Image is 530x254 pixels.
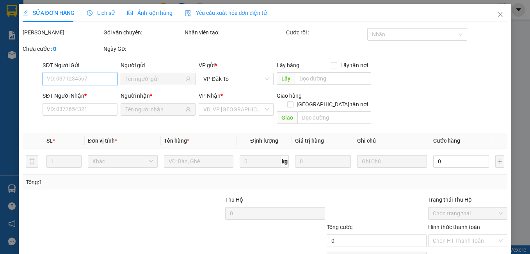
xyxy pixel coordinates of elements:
span: Thu Hộ [225,197,243,203]
span: VP Đắk Tô [203,73,269,85]
span: Tổng cước [327,224,352,230]
button: delete [26,155,38,168]
button: Close [489,4,511,26]
input: 0 [295,155,351,168]
th: Ghi chú [354,133,430,148]
input: Dọc đường [295,72,371,85]
span: [GEOGRAPHIC_DATA] tận nơi [293,100,371,109]
span: VP Nhận [199,93,221,99]
span: edit [23,10,28,16]
span: kg [281,155,289,168]
span: Tên hàng [164,138,189,144]
div: Người nhận [121,91,196,100]
span: Ảnh kiện hàng [127,10,173,16]
span: Lấy tận nơi [337,61,371,70]
div: SĐT Người Gửi [43,61,117,70]
span: user [185,76,191,82]
input: Tên người gửi [125,75,184,83]
div: Người gửi [121,61,196,70]
label: Hình thức thanh toán [428,224,480,230]
span: SỬA ĐƠN HÀNG [23,10,75,16]
input: Tên người nhận [125,105,184,114]
span: Khác [92,156,153,167]
span: Cước hàng [433,138,460,144]
span: Giao hàng [277,93,302,99]
span: clock-circle [87,10,92,16]
div: Tổng: 1 [26,178,205,186]
span: Yêu cầu xuất hóa đơn điện tử [185,10,267,16]
input: Ghi Chú [357,155,427,168]
span: user [185,107,191,112]
span: picture [127,10,133,16]
div: VP gửi [199,61,274,70]
span: Lấy hàng [277,62,299,68]
span: close [497,11,503,18]
input: Dọc đường [297,111,371,124]
b: 0 [53,46,56,52]
span: SL [46,138,53,144]
div: Nhân viên tạo: [185,28,285,37]
span: Giá trị hàng [295,138,324,144]
div: Chưa cước : [23,45,102,53]
div: Ngày GD: [103,45,183,53]
span: Lịch sử [87,10,115,16]
button: plus [495,155,504,168]
div: SĐT Người Nhận [43,91,117,100]
div: Cước rồi : [286,28,366,37]
span: Giao [277,111,297,124]
div: Gói vận chuyển: [103,28,183,37]
span: Đơn vị tính [88,138,117,144]
div: Trạng thái Thu Hộ [428,195,508,204]
span: Định lượng [251,138,278,144]
span: Lấy [277,72,295,85]
div: [PERSON_NAME]: [23,28,102,37]
img: icon [185,10,191,16]
input: VD: Bàn, Ghế [164,155,234,168]
span: Chọn trạng thái [433,207,503,219]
